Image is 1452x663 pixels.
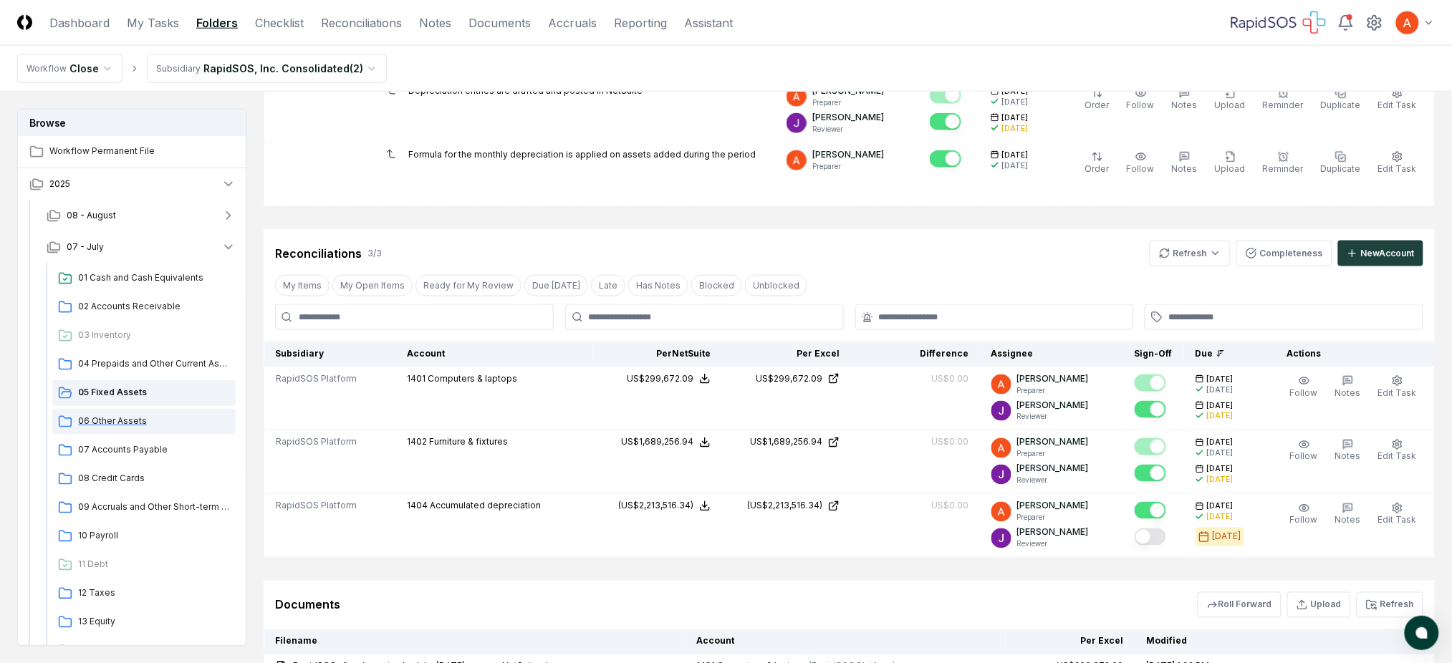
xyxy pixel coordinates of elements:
[991,438,1011,458] img: ACg8ocK3mdmu6YYpaRl40uhUUGu9oxSxFSb1vbjsnEih2JuwAH1PGA=s96-c
[1378,387,1417,398] span: Edit Task
[78,586,230,599] span: 12 Taxes
[1017,449,1089,460] p: Preparer
[1017,500,1089,513] p: [PERSON_NAME]
[275,596,340,614] div: Documents
[750,436,822,449] div: US$1,689,256.94
[1335,515,1361,526] span: Notes
[1207,437,1234,448] span: [DATE]
[1375,500,1420,530] button: Edit Task
[734,372,840,385] a: US$299,672.09
[812,124,884,135] p: Reviewer
[1378,100,1417,110] span: Edit Task
[428,373,517,384] span: Computers & laptops
[1405,616,1439,650] button: atlas-launcher
[275,245,362,262] div: Reconciliations
[628,275,688,296] button: Has Notes
[618,500,693,513] div: (US$2,213,516.34)
[49,145,236,158] span: Workflow Permanent File
[931,372,968,385] div: US$0.00
[78,500,230,513] span: 09 Accruals and Other Short-term Liabilities
[78,357,230,370] span: 04 Prepaids and Other Current Assets
[1085,163,1110,174] span: Order
[52,380,236,406] a: 05 Fixed Assets
[52,352,236,377] a: 04 Prepaids and Other Current Assets
[1260,84,1307,115] button: Reminder
[78,529,230,542] span: 10 Payroll
[18,168,247,200] button: 2025
[1196,347,1253,360] div: Due
[78,415,230,427] span: 06 Other Assets
[407,373,425,384] span: 1401
[930,150,961,168] button: Mark complete
[1207,501,1234,512] span: [DATE]
[1212,84,1249,115] button: Upload
[78,615,230,628] span: 13 Equity
[621,436,711,449] button: US$1,689,256.94
[275,275,330,296] button: My Items
[1085,100,1110,110] span: Order
[196,14,238,32] a: Folders
[1017,385,1089,396] p: Preparer
[78,271,230,284] span: 01 Cash and Cash Equivalents
[1378,451,1417,462] span: Edit Task
[127,14,179,32] a: My Tasks
[1169,84,1201,115] button: Notes
[991,465,1011,485] img: ACg8ocKTC56tjQR6-o9bi8poVV4j_qMfO6M0RniyL9InnBgkmYdNig=s96-c
[276,436,357,449] span: RapidSOS Platform
[1212,148,1249,178] button: Upload
[1124,84,1158,115] button: Follow
[1375,84,1420,115] button: Edit Task
[851,342,980,367] th: Difference
[1017,475,1089,486] p: Reviewer
[78,472,230,485] span: 08 Credit Cards
[1338,241,1423,266] button: NewAccount
[1017,399,1089,412] p: [PERSON_NAME]
[1207,411,1234,422] div: [DATE]
[1017,412,1089,422] p: Reviewer
[52,523,236,549] a: 10 Payroll
[52,437,236,463] a: 07 Accounts Payable
[524,275,588,296] button: Due Today
[1375,436,1420,466] button: Edit Task
[684,14,733,32] a: Assistant
[17,15,32,30] img: Logo
[591,275,625,296] button: Late
[430,500,541,511] span: Accumulated depreciation
[614,14,667,32] a: Reporting
[1332,436,1364,466] button: Notes
[1082,148,1112,178] button: Order
[991,528,1011,548] img: ACg8ocKTC56tjQR6-o9bi8poVV4j_qMfO6M0RniyL9InnBgkmYdNig=s96-c
[67,241,104,253] span: 07 - July
[1135,401,1166,418] button: Mark complete
[1375,372,1420,402] button: Edit Task
[1017,372,1089,385] p: [PERSON_NAME]
[18,136,247,168] a: Workflow Permanent File
[1290,515,1318,526] span: Follow
[1207,512,1234,523] div: [DATE]
[1135,629,1247,654] th: Modified
[78,300,230,313] span: 02 Accounts Receivable
[787,150,807,170] img: ACg8ocK3mdmu6YYpaRl40uhUUGu9oxSxFSb1vbjsnEih2JuwAH1PGA=s96-c
[52,552,236,578] a: 11 Debt
[1207,384,1234,395] div: [DATE]
[1135,465,1166,482] button: Mark complete
[78,329,230,342] span: 03 Inventory
[812,161,884,172] p: Preparer
[931,500,968,513] div: US$0.00
[321,14,402,32] a: Reconciliations
[1169,148,1201,178] button: Notes
[1002,150,1029,160] span: [DATE]
[1335,451,1361,462] span: Notes
[1357,592,1423,618] button: Refresh
[1124,148,1158,178] button: Follow
[1198,592,1282,618] button: Roll Forward
[156,62,201,75] div: Subsidiary
[1287,372,1321,402] button: Follow
[734,436,840,449] a: US$1,689,256.94
[1172,100,1198,110] span: Notes
[1290,451,1318,462] span: Follow
[367,247,382,260] div: 3 / 3
[1318,148,1364,178] button: Duplicate
[1002,97,1029,107] div: [DATE]
[627,372,711,385] button: US$299,672.09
